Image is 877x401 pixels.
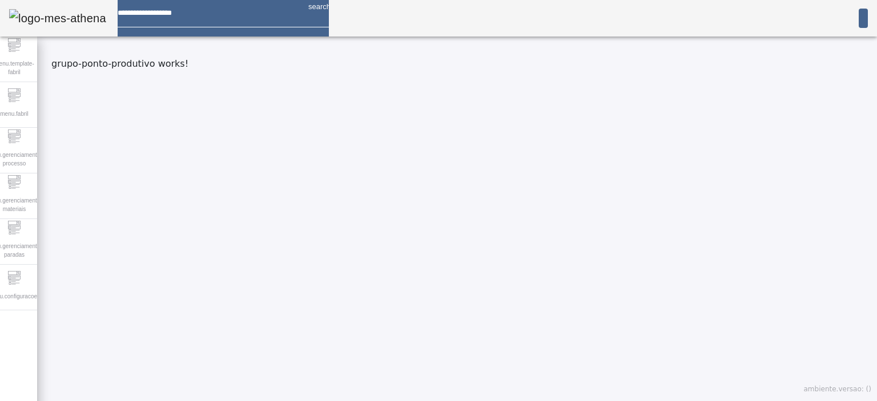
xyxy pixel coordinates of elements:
[9,9,106,27] img: logo-mes-athena
[804,385,871,393] span: ambiente.versao: ()
[51,57,871,71] p: grupo-ponto-produtivo works!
